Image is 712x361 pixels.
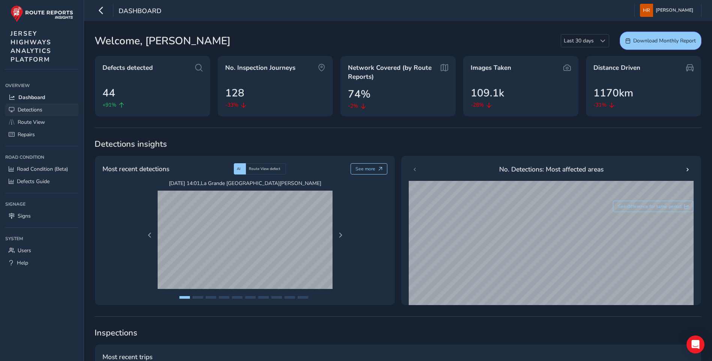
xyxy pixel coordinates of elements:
span: [DATE] 14:01 , La Grande [GEOGRAPHIC_DATA][PERSON_NAME] [158,180,333,187]
a: Detections [5,104,78,116]
button: Page 2 [193,296,203,299]
a: Help [5,257,78,269]
button: Download Monthly Report [620,32,701,50]
a: Road Condition (Beta) [5,163,78,175]
button: Previous Page [145,230,155,241]
span: +91% [102,101,116,109]
a: Repairs [5,128,78,141]
span: JERSEY HIGHWAYS ANALYTICS PLATFORM [11,29,51,64]
a: Route View [5,116,78,128]
span: 1170km [593,85,633,101]
span: -31% [593,101,607,109]
span: Download Monthly Report [633,37,696,44]
button: Page 5 [232,296,242,299]
span: 74% [348,86,370,102]
span: Signs [18,212,31,220]
img: diamond-layout [640,4,653,17]
button: Page 7 [258,296,269,299]
a: Users [5,244,78,257]
div: Route View defect [246,163,286,174]
span: Defects Guide [17,178,50,185]
span: Inspections [95,327,701,338]
span: -33% [225,101,238,109]
div: Open Intercom Messenger [686,335,704,353]
div: Road Condition [5,152,78,163]
span: 128 [225,85,244,101]
button: See more [351,163,388,174]
span: [PERSON_NAME] [656,4,693,17]
span: No. Detections: Most affected areas [499,164,604,174]
button: Page 8 [271,296,282,299]
span: Route View defect [249,166,280,171]
button: Next Page [335,230,346,241]
span: Distance Driven [593,63,640,72]
span: Route View [18,119,45,126]
span: Most recent detections [102,164,169,174]
span: Detections [18,106,42,113]
button: Page 9 [284,296,295,299]
div: System [5,233,78,244]
a: Dashboard [5,91,78,104]
button: Page 3 [206,296,216,299]
div: Overview [5,80,78,91]
div: Signage [5,199,78,210]
span: Defects detected [102,63,153,72]
span: See difference for same period [618,203,682,209]
button: [PERSON_NAME] [640,4,696,17]
span: -28% [471,101,484,109]
span: Dashboard [119,6,161,17]
span: Dashboard [18,94,45,101]
button: See difference for same period [613,201,694,212]
img: rr logo [11,5,73,22]
button: Page 10 [298,296,308,299]
span: Network Covered (by Route Reports) [348,63,438,81]
button: Page 4 [219,296,229,299]
span: Users [18,247,31,254]
button: Page 6 [245,296,256,299]
span: Road Condition (Beta) [17,165,68,173]
span: 44 [102,85,115,101]
span: -2% [348,102,358,110]
span: No. Inspection Journeys [225,63,295,72]
span: Images Taken [471,63,511,72]
span: Last 30 days [561,35,596,47]
a: Defects Guide [5,175,78,188]
span: AI [237,166,241,171]
div: AI [234,163,246,174]
span: Welcome, [PERSON_NAME] [95,33,230,49]
span: 109.1k [471,85,504,101]
span: See more [355,166,375,172]
span: Help [17,259,28,266]
span: Detections insights [95,138,701,150]
span: Repairs [18,131,35,138]
button: Page 1 [179,296,190,299]
a: Signs [5,210,78,222]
